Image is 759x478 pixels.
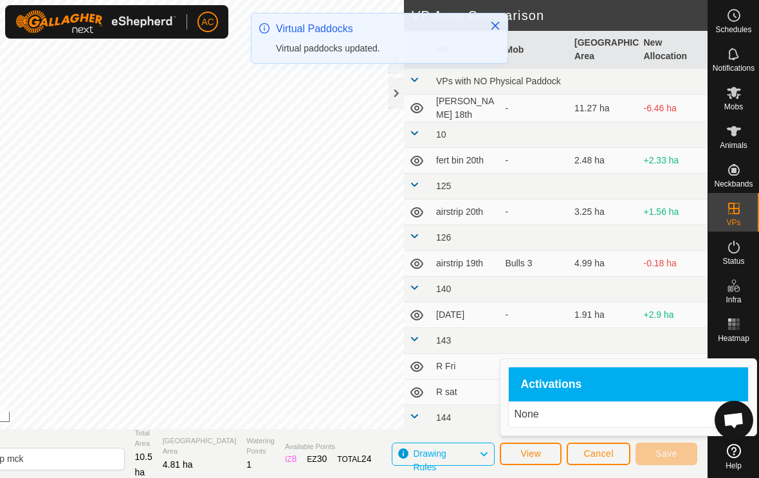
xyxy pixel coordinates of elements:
span: 126 [436,232,451,243]
a: Help [708,439,759,475]
span: Schedules [715,26,751,33]
span: 8 [292,454,297,464]
td: +2.9 ha [639,302,708,328]
div: Virtual Paddocks [276,21,477,37]
div: - [506,205,565,219]
td: fert bin 20th [431,148,500,174]
span: 140 [436,284,451,294]
td: -6.46 ha [639,95,708,122]
button: Cancel [567,443,630,465]
span: 143 [436,335,451,345]
a: Contact Us [333,412,371,424]
td: 3.25 ha [569,199,639,225]
span: Heatmap [718,335,749,342]
span: Animals [720,142,747,149]
button: Close [486,17,504,35]
span: Available Points [285,441,372,452]
td: [DATE] [431,302,500,328]
span: 1 [246,459,251,470]
div: - [506,308,565,322]
span: [GEOGRAPHIC_DATA] Area [163,436,237,457]
div: Bulls 3 [506,257,565,270]
span: Infra [726,296,741,304]
span: Total Area [135,428,152,449]
span: Status [722,257,744,265]
div: TOTAL [337,452,371,466]
td: airstrip 20th [431,199,500,225]
span: Notifications [713,64,754,72]
h2: VP Area Comparison [412,8,708,23]
span: 10.5 ha [135,452,152,477]
span: 4.81 ha [163,459,193,470]
td: R Fri [431,354,500,380]
div: Open chat [715,401,753,439]
td: +1.56 ha [639,199,708,225]
td: -0.18 ha [639,251,708,277]
td: +2.01 ha [639,354,708,380]
th: New Allocation [639,31,708,69]
span: View [520,448,541,459]
div: IZ [285,452,297,466]
td: [PERSON_NAME] 18th [431,95,500,122]
span: 10 [436,129,446,140]
span: Help [726,462,742,470]
td: 11.27 ha [569,95,639,122]
img: Gallagher Logo [15,10,176,33]
div: - [506,154,565,167]
span: Neckbands [714,180,753,188]
span: 125 [436,181,451,191]
button: View [500,443,562,465]
span: Save [655,448,677,459]
th: Mob [500,31,570,69]
span: 144 [436,412,451,423]
td: 2.48 ha [569,148,639,174]
span: 30 [317,454,327,464]
span: Watering Points [246,436,275,457]
td: airstrip 19th [431,251,500,277]
td: +2.33 ha [639,148,708,174]
button: Save [636,443,697,465]
span: VPs with NO Physical Paddock [436,76,561,86]
span: 24 [361,454,372,464]
span: Cancel [583,448,614,459]
td: 1.91 ha [569,302,639,328]
span: Drawing Rules [413,448,446,472]
span: Mobs [724,103,743,111]
a: Privacy Policy [270,412,318,424]
div: - [506,102,565,115]
span: Activations [520,379,581,391]
td: 2.8 ha [569,354,639,380]
p: None [514,407,743,422]
th: [GEOGRAPHIC_DATA] Area [569,31,639,69]
span: AC [201,15,214,29]
td: 4.99 ha [569,251,639,277]
span: VPs [726,219,740,226]
div: EZ [307,452,327,466]
div: Virtual paddocks updated. [276,42,477,55]
td: R sat [431,380,500,405]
